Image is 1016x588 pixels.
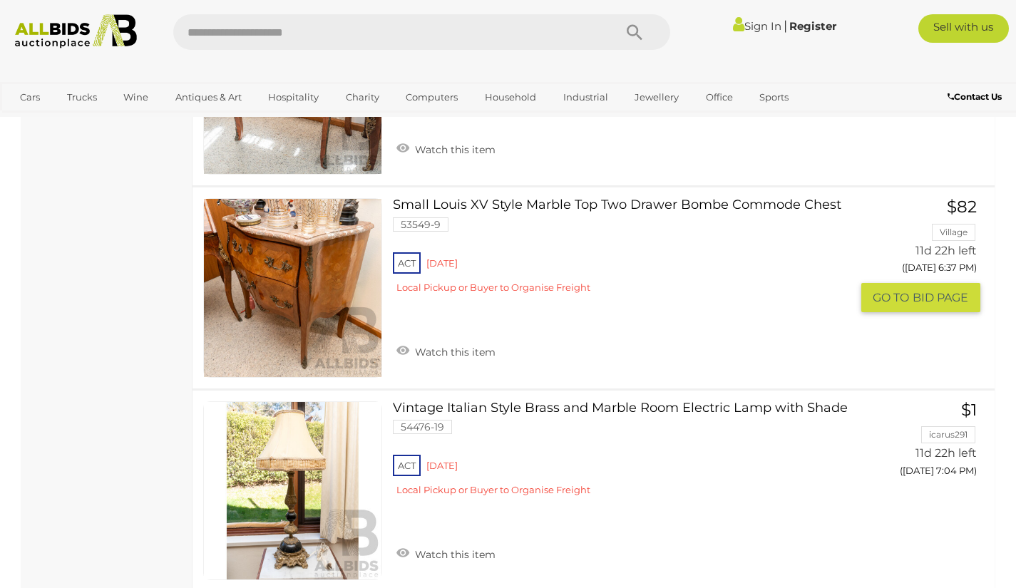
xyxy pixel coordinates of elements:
[337,86,389,109] a: Charity
[8,14,144,48] img: Allbids.com.au
[166,86,251,109] a: Antiques & Art
[948,89,1005,105] a: Contact Us
[404,198,850,304] a: Small Louis XV Style Marble Top Two Drawer Bombe Commode Chest 53549-9 ACT [DATE] Local Pickup or...
[873,290,913,305] span: GO TO
[784,18,787,33] span: |
[948,91,1002,102] b: Contact Us
[789,19,836,33] a: Register
[411,143,496,156] span: Watch this item
[393,138,499,159] a: Watch this item
[872,198,981,314] a: $82 Village 11d 22h left ([DATE] 6:37 PM) GO TOBID PAGE
[750,86,798,109] a: Sports
[697,86,742,109] a: Office
[947,197,977,217] span: $82
[393,340,499,361] a: Watch this item
[114,86,158,109] a: Wine
[733,19,781,33] a: Sign In
[11,86,49,109] a: Cars
[554,86,617,109] a: Industrial
[11,109,130,133] a: [GEOGRAPHIC_DATA]
[411,346,496,359] span: Watch this item
[625,86,688,109] a: Jewellery
[872,401,981,485] a: $1 icarus291 11d 22h left ([DATE] 7:04 PM)
[396,86,467,109] a: Computers
[913,290,968,305] span: BID PAGE
[58,86,106,109] a: Trucks
[918,14,1010,43] a: Sell with us
[961,400,977,420] span: $1
[861,283,981,312] button: GO TOBID PAGE
[259,86,328,109] a: Hospitality
[476,86,545,109] a: Household
[393,542,499,564] a: Watch this item
[404,401,850,507] a: Vintage Italian Style Brass and Marble Room Electric Lamp with Shade 54476-19 ACT [DATE] Local Pi...
[411,548,496,561] span: Watch this item
[599,14,670,50] button: Search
